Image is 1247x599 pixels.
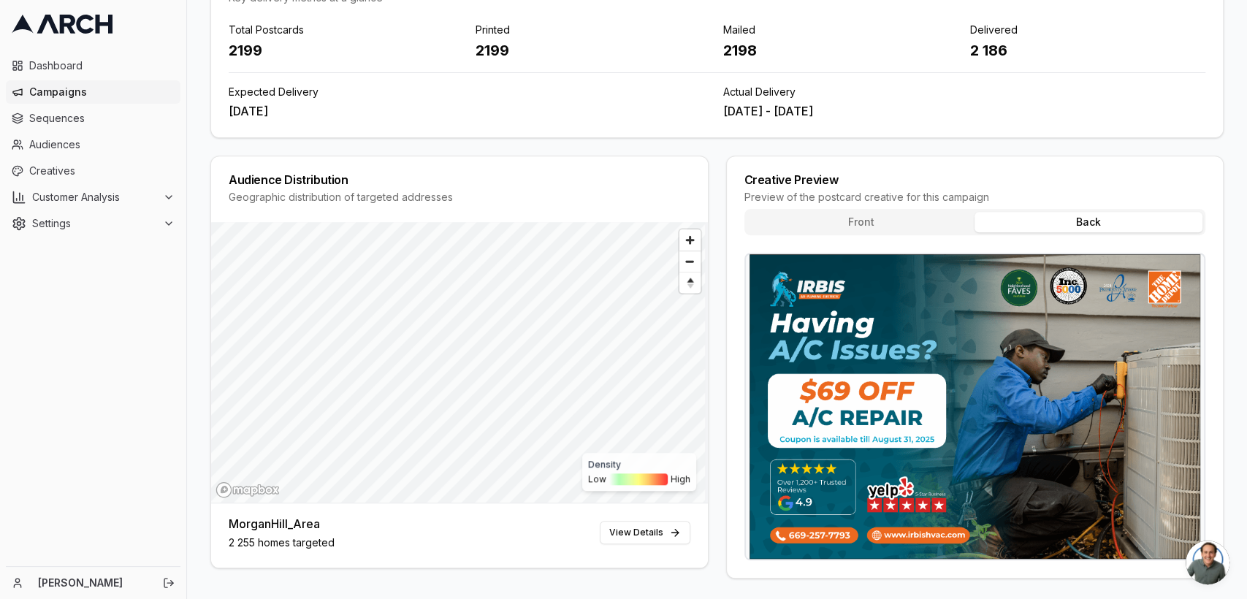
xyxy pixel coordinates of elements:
span: Settings [32,216,157,231]
div: Density [588,459,690,470]
img: Postcard Back (Default) (Copy) (Copy) (Copy) thumbnail [746,254,1205,559]
span: Reset bearing to north [677,274,702,291]
div: 2198 [723,40,958,61]
span: Campaigns [29,85,175,99]
a: Campaigns [6,80,180,104]
div: Preview of the postcard creative for this campaign [744,190,1206,205]
button: Zoom in [679,229,701,251]
div: 2 255 homes targeted [229,535,335,550]
span: Low [588,473,606,485]
span: Dashboard [29,58,175,73]
button: Customer Analysis [6,186,180,209]
div: [DATE] [229,102,712,120]
button: Reset bearing to north [679,272,701,293]
div: Open chat [1186,541,1229,584]
span: Creatives [29,164,175,178]
a: View Details [600,521,690,544]
div: Audience Distribution [229,174,690,186]
div: Total Postcards [229,23,464,37]
span: Audiences [29,137,175,152]
canvas: Map [211,222,705,503]
div: Delivered [970,23,1205,37]
div: 2199 [229,40,464,61]
span: Sequences [29,111,175,126]
div: Printed [476,23,711,37]
div: [DATE] - [DATE] [723,102,1206,120]
div: 2199 [476,40,711,61]
div: Mailed [723,23,958,37]
span: Customer Analysis [32,190,157,205]
a: Dashboard [6,54,180,77]
button: Back [975,212,1202,232]
div: Creative Preview [744,174,1206,186]
a: Sequences [6,107,180,130]
button: Zoom out [679,251,701,272]
button: Log out [159,573,179,593]
a: Mapbox homepage [216,481,280,498]
div: Actual Delivery [723,85,1206,99]
a: Creatives [6,159,180,183]
a: [PERSON_NAME] [38,576,147,590]
span: High [671,473,690,485]
a: Audiences [6,133,180,156]
button: Front [747,212,975,232]
div: Geographic distribution of targeted addresses [229,190,690,205]
div: MorganHill_Area [229,515,335,533]
div: 2 186 [970,40,1205,61]
div: Expected Delivery [229,85,712,99]
button: Settings [6,212,180,235]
